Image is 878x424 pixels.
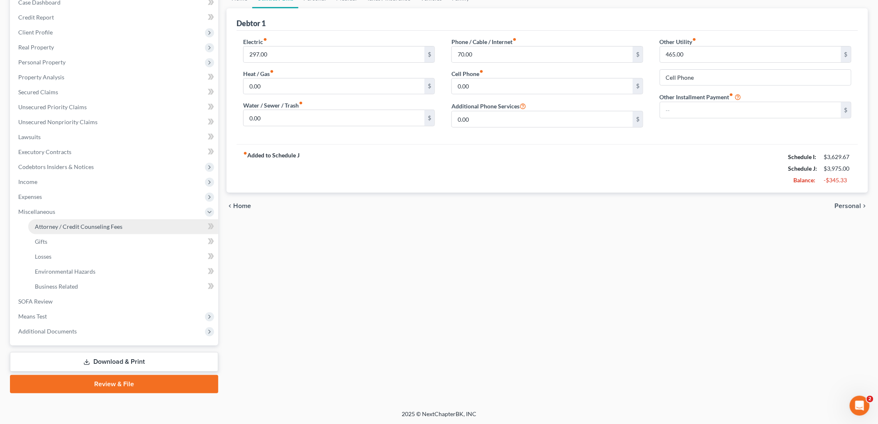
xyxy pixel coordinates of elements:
div: $3,975.00 [824,164,851,173]
label: Other Installment Payment [660,93,734,101]
span: Unsecured Nonpriority Claims [18,118,98,125]
a: Environmental Hazards [28,264,218,279]
div: $3,629.67 [824,153,851,161]
a: Download & Print [10,352,218,372]
span: Client Profile [18,29,53,36]
a: Business Related [28,279,218,294]
span: Personal [835,203,861,209]
div: $ [633,47,643,62]
a: Property Analysis [12,70,218,85]
span: Additional Documents [18,328,77,335]
i: fiber_manual_record [729,93,734,97]
span: Executory Contracts [18,148,71,155]
i: fiber_manual_record [299,101,303,105]
div: $ [841,47,851,62]
span: Environmental Hazards [35,268,95,275]
div: $ [633,111,643,127]
input: -- [244,47,424,62]
button: chevron_left Home [227,203,251,209]
i: fiber_manual_record [270,69,274,74]
span: Gifts [35,238,47,245]
span: Miscellaneous [18,208,55,215]
input: -- [660,102,841,118]
a: Unsecured Nonpriority Claims [12,115,218,130]
span: Codebtors Insiders & Notices [18,163,94,170]
div: $ [424,47,434,62]
label: Water / Sewer / Trash [243,101,303,110]
label: Phone / Cable / Internet [451,37,517,46]
span: Property Analysis [18,74,64,81]
input: -- [452,47,633,62]
a: Review & File [10,375,218,393]
span: SOFA Review [18,298,53,305]
span: Credit Report [18,14,54,21]
a: Secured Claims [12,85,218,100]
i: fiber_manual_record [263,37,267,42]
input: -- [244,78,424,94]
div: $ [424,110,434,126]
span: 2 [867,396,873,402]
label: Cell Phone [451,69,483,78]
span: Income [18,178,37,185]
span: Expenses [18,193,42,200]
span: Business Related [35,283,78,290]
div: -$345.33 [824,176,851,184]
i: fiber_manual_record [243,151,247,155]
iframe: Intercom live chat [850,396,870,416]
strong: Balance: [794,176,816,184]
span: Losses [35,253,51,260]
div: $ [841,102,851,118]
a: Losses [28,249,218,264]
i: fiber_manual_record [479,69,483,74]
input: -- [452,78,633,94]
input: -- [660,47,841,62]
div: $ [633,78,643,94]
span: Lawsuits [18,133,41,140]
i: fiber_manual_record [693,37,697,42]
i: fiber_manual_record [512,37,517,42]
input: -- [244,110,424,126]
label: Electric [243,37,267,46]
i: chevron_left [227,203,233,209]
a: Attorney / Credit Counseling Fees [28,219,218,234]
input: -- [452,111,633,127]
i: chevron_right [861,203,868,209]
label: Additional Phone Services [451,101,526,111]
strong: Schedule J: [788,165,817,172]
span: Secured Claims [18,88,58,96]
a: SOFA Review [12,294,218,309]
label: Other Utility [660,37,697,46]
button: Personal chevron_right [835,203,868,209]
a: Lawsuits [12,130,218,145]
span: Home [233,203,251,209]
a: Unsecured Priority Claims [12,100,218,115]
input: Specify... [660,70,851,86]
span: Attorney / Credit Counseling Fees [35,223,122,230]
strong: Schedule I: [788,153,817,160]
span: Unsecured Priority Claims [18,103,87,110]
span: Real Property [18,44,54,51]
div: Debtor 1 [237,18,266,28]
a: Credit Report [12,10,218,25]
div: $ [424,78,434,94]
a: Gifts [28,234,218,249]
a: Executory Contracts [12,145,218,159]
label: Heat / Gas [243,69,274,78]
strong: Added to Schedule J [243,151,300,186]
span: Personal Property [18,59,66,66]
span: Means Test [18,313,47,320]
